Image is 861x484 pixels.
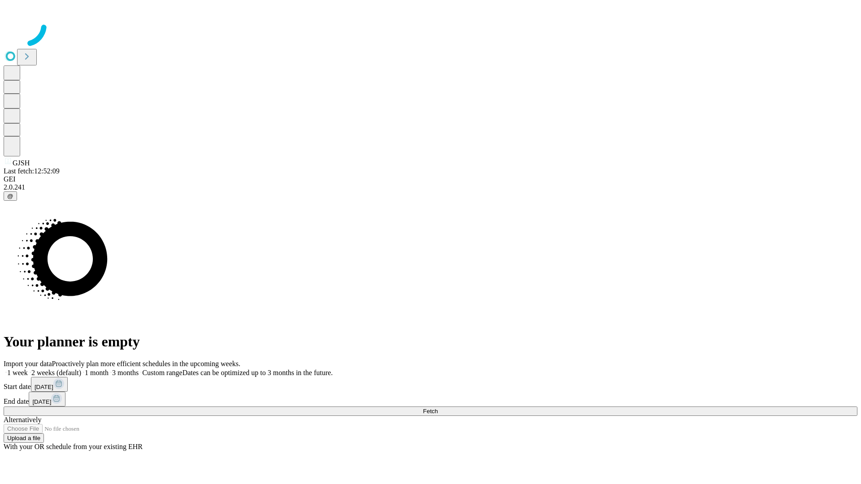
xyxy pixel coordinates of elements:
[183,369,333,376] span: Dates can be optimized up to 3 months in the future.
[4,443,143,450] span: With your OR schedule from your existing EHR
[4,392,857,406] div: End date
[85,369,109,376] span: 1 month
[31,369,81,376] span: 2 weeks (default)
[4,183,857,191] div: 2.0.241
[4,360,52,367] span: Import your data
[7,369,28,376] span: 1 week
[4,416,41,423] span: Alternatively
[4,406,857,416] button: Fetch
[4,333,857,350] h1: Your planner is empty
[4,377,857,392] div: Start date
[7,193,13,199] span: @
[52,360,240,367] span: Proactively plan more efficient schedules in the upcoming weeks.
[4,167,60,175] span: Last fetch: 12:52:09
[35,384,53,390] span: [DATE]
[32,398,51,405] span: [DATE]
[142,369,182,376] span: Custom range
[423,408,438,415] span: Fetch
[112,369,139,376] span: 3 months
[31,377,68,392] button: [DATE]
[29,392,65,406] button: [DATE]
[4,175,857,183] div: GEI
[4,191,17,201] button: @
[4,433,44,443] button: Upload a file
[13,159,30,167] span: GJSH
